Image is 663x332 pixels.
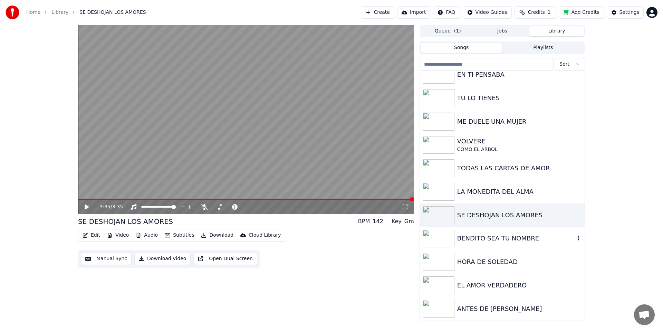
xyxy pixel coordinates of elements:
button: Edit [80,230,103,240]
button: Credits1 [515,6,556,19]
button: Jobs [475,26,530,36]
div: EN TI PENSABA [457,70,582,79]
div: 142 [373,217,383,226]
button: Audio [133,230,161,240]
button: FAQ [433,6,460,19]
span: 3:35 [100,203,110,210]
div: VOLVERE [457,136,582,146]
div: LA MONEDITA DEL ALMA [457,187,582,197]
span: Sort [559,61,569,68]
button: Add Credits [559,6,604,19]
a: Library [51,9,68,16]
button: Import [397,6,430,19]
div: Key [392,217,402,226]
button: Songs [421,43,502,53]
div: SE DESHOJAN LOS AMORES [78,217,173,226]
img: youka [6,6,19,19]
div: SE DESHOJAN LOS AMORES [457,210,582,220]
span: Credits [528,9,545,16]
div: Cloud Library [249,232,281,239]
button: Open Dual Screen [193,253,257,265]
span: 1 [548,9,551,16]
div: EL AMOR VERDADERO [457,281,582,290]
div: ME DUELE UNA MUJER [457,117,582,126]
div: BENDITO SEA TU NOMBRE [457,234,575,243]
button: Library [529,26,584,36]
div: Open chat [634,304,655,325]
button: Subtitles [162,230,197,240]
div: BPM [358,217,370,226]
div: Gm [404,217,414,226]
button: Settings [607,6,644,19]
a: Home [26,9,40,16]
button: Download Video [134,253,191,265]
button: Create [361,6,394,19]
div: COMO EL ARBOL [457,146,582,153]
button: Playlists [502,43,584,53]
span: SE DESHOJAN LOS AMORES [79,9,146,16]
nav: breadcrumb [26,9,146,16]
div: TODAS LAS CARTAS DE AMOR [457,163,582,173]
button: Queue [421,26,475,36]
button: Manual Sync [81,253,132,265]
button: Download [198,230,236,240]
div: Settings [619,9,639,16]
div: ANTES DE [PERSON_NAME] [457,304,582,314]
div: HORA DE SOLEDAD [457,257,582,267]
button: Video [104,230,132,240]
button: Video Guides [463,6,512,19]
span: 3:35 [112,203,123,210]
div: TU LO TIENES [457,93,582,103]
div: / [100,203,116,210]
span: ( 1 ) [454,28,461,35]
